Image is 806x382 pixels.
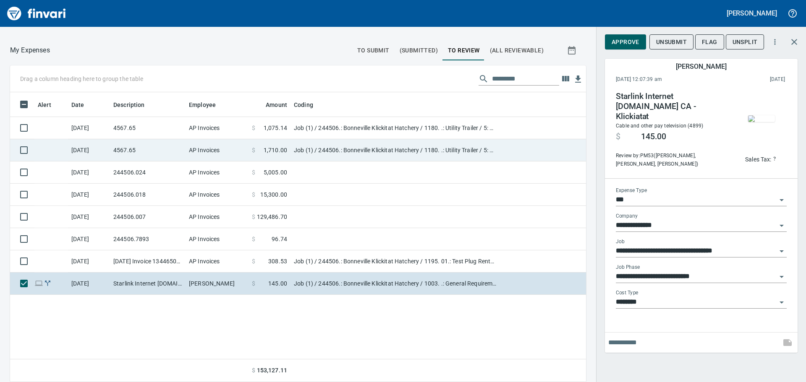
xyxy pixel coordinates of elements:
[264,124,287,132] span: 1,075.14
[745,155,772,164] p: Sales Tax:
[559,40,586,60] button: Show transactions within a particular date range
[110,184,186,206] td: 244506.018
[252,279,255,288] span: $
[252,366,255,375] span: $
[725,7,779,20] button: [PERSON_NAME]
[726,34,764,50] button: Unsplit
[68,250,110,273] td: [DATE]
[290,273,500,295] td: Job (1) / 244506.: Bonneville Klickitat Hatchery / 1003. .: General Requirements / 5: Other
[5,3,68,23] img: Finvari
[727,9,777,18] h5: [PERSON_NAME]
[743,153,778,166] button: Sales Tax:?
[676,62,726,71] h5: [PERSON_NAME]
[68,139,110,161] td: [DATE]
[490,45,544,56] span: (All Reviewable)
[290,250,500,273] td: Job (1) / 244506.: Bonneville Klickitat Hatchery / 1195. 01.: Test Plug Rental / 5: Other
[113,100,145,110] span: Description
[252,146,255,154] span: $
[43,281,52,286] span: Split transaction
[272,235,287,243] span: 96.74
[68,117,110,139] td: [DATE]
[20,75,143,83] p: Drag a column heading here to group the table
[776,245,788,257] button: Open
[68,273,110,295] td: [DATE]
[189,100,227,110] span: Employee
[294,100,313,110] span: Coding
[605,34,646,50] button: Approve
[71,100,84,110] span: Date
[776,296,788,308] button: Open
[186,206,249,228] td: AP Invoices
[10,45,50,55] nav: breadcrumb
[695,34,724,50] button: Flag
[110,250,186,273] td: [DATE] Invoice 13446505-006 from Sunstate Equipment Co (1-30297)
[616,123,703,129] span: Cable and other pay television (4899)
[186,250,249,273] td: AP Invoices
[10,45,50,55] p: My Expenses
[748,115,775,122] img: receipts%2Ftapani%2F2025-09-22%2FwRyD7Dpi8Aanou5rLXT8HKXjbai2__YZrqKYTO6QIOo80KzpHT.jpg
[777,333,798,353] span: This records your note into the expense. If you would like to send a message to an employee inste...
[559,73,572,85] button: Choose columns to display
[733,37,758,47] span: Unsplit
[776,194,788,206] button: Open
[649,34,693,50] button: Unsubmit
[776,220,788,231] button: Open
[268,279,287,288] span: 145.00
[68,161,110,184] td: [DATE]
[110,228,186,250] td: 244506.7893
[257,366,287,375] span: 153,127.11
[290,139,500,161] td: Job (1) / 244506.: Bonneville Klickitat Hatchery / 1180. .: Utility Trailer / 5: Other
[110,273,186,295] td: Starlink Internet [DOMAIN_NAME] CA - Klickiatat
[110,117,186,139] td: 4567.65
[448,45,480,56] span: To Review
[702,37,717,47] span: Flag
[186,139,249,161] td: AP Invoices
[400,45,438,56] span: (Submitted)
[776,271,788,283] button: Open
[68,184,110,206] td: [DATE]
[186,273,249,295] td: [PERSON_NAME]
[189,100,216,110] span: Employee
[186,117,249,139] td: AP Invoices
[252,257,255,265] span: $
[34,281,43,286] span: Online transaction
[264,168,287,177] span: 5,005.00
[294,100,324,110] span: Coding
[252,235,255,243] span: $
[290,117,500,139] td: Job (1) / 244506.: Bonneville Klickitat Hatchery / 1180. .: Utility Trailer / 5: Other
[110,139,186,161] td: 4567.65
[773,154,776,164] span: Unable to determine tax
[264,146,287,154] span: 1,710.00
[71,100,95,110] span: Date
[616,239,625,244] label: Job
[616,75,716,84] span: [DATE] 12:07:39 am
[612,37,639,47] span: Approve
[616,290,639,295] label: Cost Type
[656,37,687,47] span: Unsubmit
[357,45,390,56] span: To Submit
[773,154,776,164] span: ?
[257,213,288,221] span: 129,486.70
[255,100,287,110] span: Amount
[38,100,51,110] span: Alert
[38,100,62,110] span: Alert
[616,213,638,218] label: Company
[252,213,255,221] span: $
[68,228,110,250] td: [DATE]
[68,206,110,228] td: [DATE]
[766,33,784,51] button: More
[784,32,804,52] button: Close transaction
[616,188,647,193] label: Expense Type
[716,75,785,84] span: This charge was settled by the merchant and appears on the 2025/09/20 statement.
[268,257,287,265] span: 308.53
[186,184,249,206] td: AP Invoices
[252,124,255,132] span: $
[186,161,249,184] td: AP Invoices
[641,132,666,142] span: 145.00
[260,190,287,199] span: 15,300.00
[110,161,186,184] td: 244506.024
[616,265,640,270] label: Job Phase
[616,152,730,169] span: Review by: PM53 ([PERSON_NAME], [PERSON_NAME], [PERSON_NAME])
[266,100,287,110] span: Amount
